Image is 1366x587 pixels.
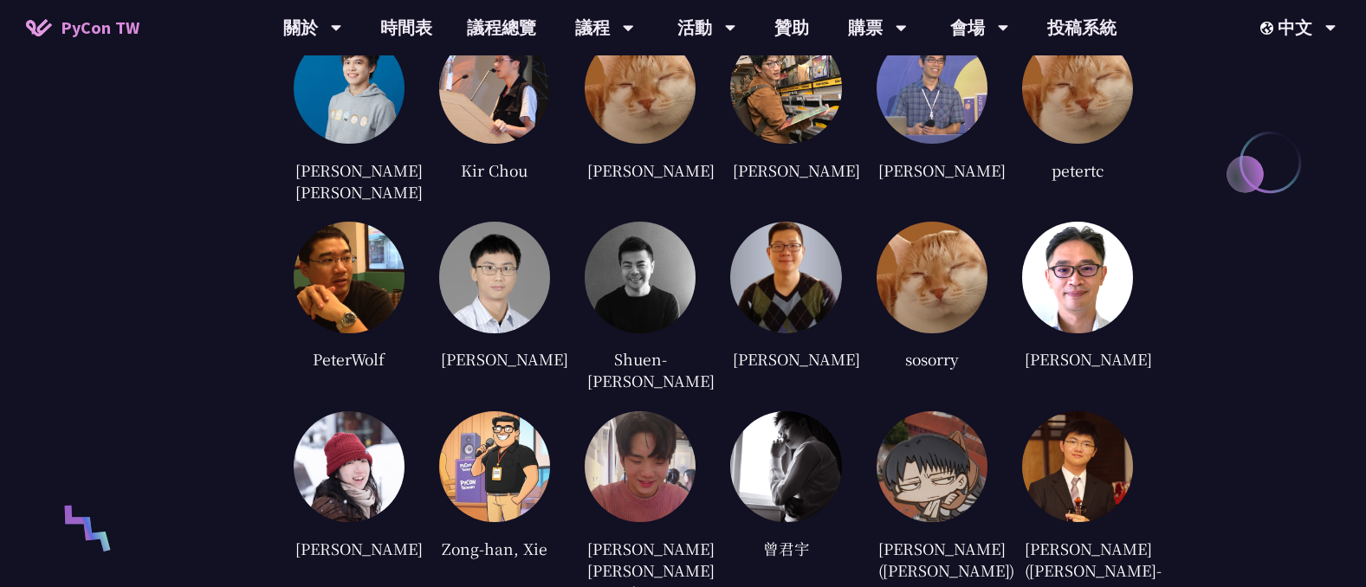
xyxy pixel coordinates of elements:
img: default.0dba411.jpg [877,222,987,332]
img: default.0dba411.jpg [585,33,696,144]
span: PyCon TW [61,15,139,41]
img: fc8a005fc59e37cdaca7cf5c044539c8.jpg [294,222,405,332]
a: PyCon TW [9,6,157,49]
div: [PERSON_NAME] [439,346,550,372]
img: Home icon of PyCon TW 2025 [26,19,52,36]
div: [PERSON_NAME] [1022,346,1133,372]
div: PeterWolf [294,346,405,372]
img: 5b816cddee2d20b507d57779bce7e155.jpg [585,222,696,332]
img: 16744c180418750eaf2695dae6de9abb.jpg [877,411,987,522]
div: [PERSON_NAME] [730,346,841,372]
img: 82d23fd0d510ffd9e682b2efc95fb9e0.jpg [730,411,841,522]
div: [PERSON_NAME] [294,535,405,561]
div: Shuen-[PERSON_NAME] [585,346,696,394]
img: c22c2e10e811a593462dda8c54eb193e.jpg [585,411,696,522]
img: 2fb25c4dbcc2424702df8acae420c189.jpg [730,222,841,332]
div: [PERSON_NAME] ([PERSON_NAME]) [877,535,987,583]
div: 曾君宇 [730,535,841,561]
div: [PERSON_NAME] [877,157,987,183]
img: 25c07452fc50a232619605b3e350791e.jpg [730,33,841,144]
img: a9d086477deb5ee7d1da43ccc7d68f28.jpg [1022,411,1133,522]
img: Locale Icon [1260,22,1278,35]
div: [PERSON_NAME] [PERSON_NAME] [294,157,405,204]
div: [PERSON_NAME] [585,157,696,183]
img: 474439d49d7dff4bbb1577ca3eb831a2.jpg [439,411,550,522]
div: Zong-han, Xie [439,535,550,561]
div: [PERSON_NAME] [730,157,841,183]
img: d0223f4f332c07bbc4eacc3daa0b50af.jpg [1022,222,1133,332]
div: Kir Chou [439,157,550,183]
img: 1422dbae1f7d1b7c846d16e7791cd687.jpg [439,33,550,144]
img: 5ff9de8d57eb0523377aec5064268ffd.jpg [439,222,550,332]
div: sosorry [877,346,987,372]
img: ca361b68c0e016b2f2016b0cb8f298d8.jpg [877,33,987,144]
img: 666459b874776088829a0fab84ecbfc6.jpg [294,411,405,522]
div: petertc [1022,157,1133,183]
img: default.0dba411.jpg [1022,33,1133,144]
img: eb8f9b31a5f40fbc9a4405809e126c3f.jpg [294,33,405,144]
